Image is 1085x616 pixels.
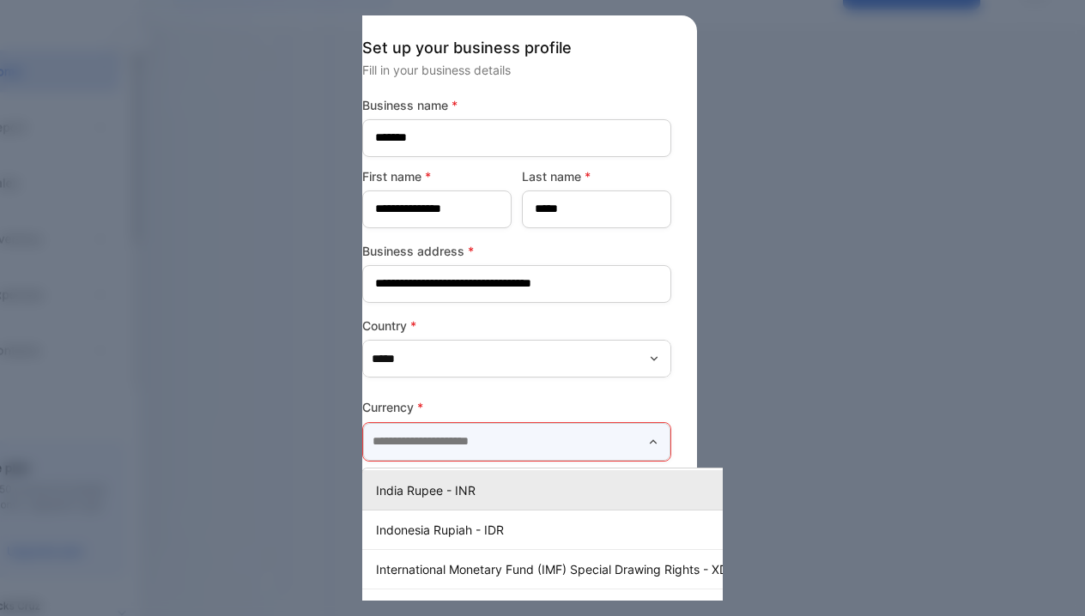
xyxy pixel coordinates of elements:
[362,317,671,335] label: Country
[362,167,512,185] label: First name
[522,167,671,185] label: Last name
[362,96,671,114] label: Business name
[376,560,790,578] p: International Monetary Fund (IMF) Special Drawing Rights - XDR
[362,242,671,260] label: Business address
[376,521,790,539] p: Indonesia Rupiah - IDR
[362,36,671,59] p: Set up your business profile
[749,3,1085,616] iframe: LiveChat chat widget
[376,481,790,499] p: India Rupee - INR
[362,398,671,416] label: Currency
[362,465,671,487] p: This field is required
[362,61,671,79] p: Fill in your business details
